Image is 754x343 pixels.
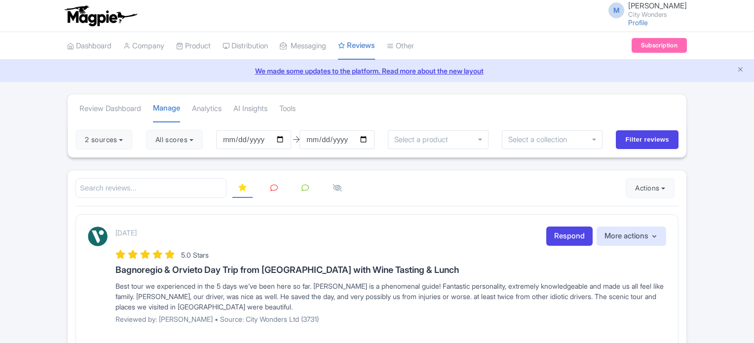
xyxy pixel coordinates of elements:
[632,38,687,53] a: Subscription
[176,33,211,60] a: Product
[546,227,593,246] a: Respond
[6,66,748,76] a: We made some updates to the platform. Read more about the new layout
[115,265,666,275] h3: Bagnoregio & Orvieto Day Trip from [GEOGRAPHIC_DATA] with Wine Tasting & Lunch
[88,227,108,246] img: Viator Logo
[146,130,203,150] button: All scores
[628,11,687,18] small: City Wonders
[115,314,666,324] p: Reviewed by: [PERSON_NAME] • Source: City Wonders Ltd (3731)
[394,135,453,144] input: Select a product
[75,130,132,150] button: 2 sources
[62,5,139,27] img: logo-ab69f6fb50320c5b225c76a69d11143b.png
[508,135,574,144] input: Select a collection
[223,33,268,60] a: Distribution
[628,18,648,27] a: Profile
[387,33,414,60] a: Other
[67,33,112,60] a: Dashboard
[115,281,666,312] div: Best tour we experienced in the 5 days we’ve been here so far. [PERSON_NAME] is a phenomenal guid...
[608,2,624,18] span: M
[79,95,141,122] a: Review Dashboard
[628,1,687,10] span: [PERSON_NAME]
[279,95,296,122] a: Tools
[737,65,744,76] button: Close announcement
[233,95,267,122] a: AI Insights
[626,178,675,198] button: Actions
[123,33,164,60] a: Company
[192,95,222,122] a: Analytics
[181,251,209,259] span: 5.0 Stars
[75,178,226,198] input: Search reviews...
[153,95,180,123] a: Manage
[280,33,326,60] a: Messaging
[616,130,679,149] input: Filter reviews
[603,2,687,18] a: M [PERSON_NAME] City Wonders
[338,32,375,60] a: Reviews
[597,227,666,246] button: More actions
[115,228,137,238] p: [DATE]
